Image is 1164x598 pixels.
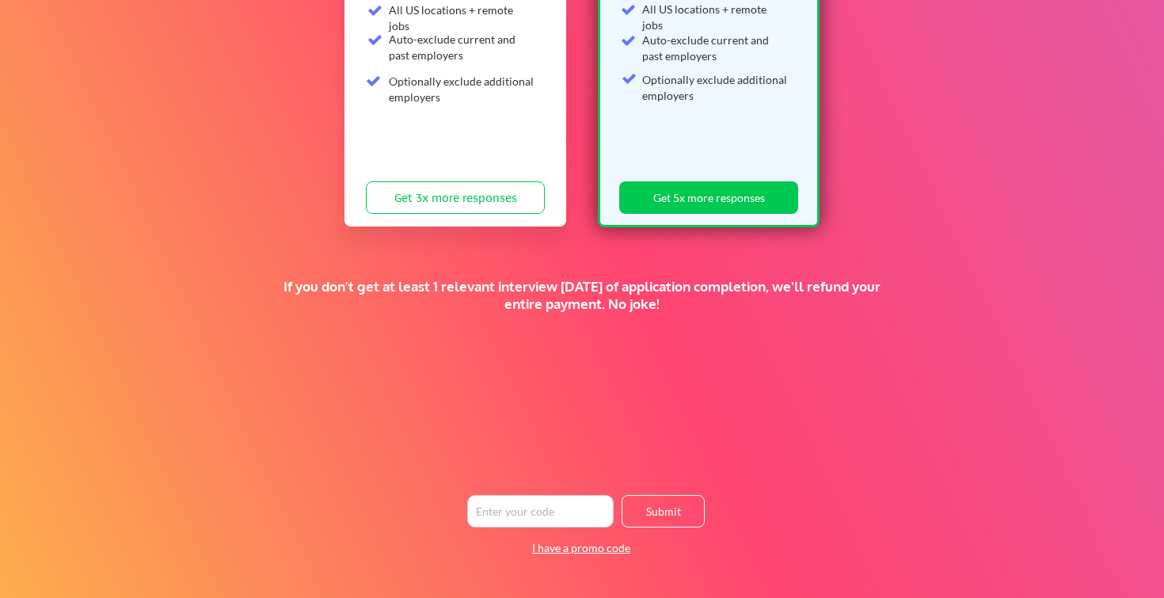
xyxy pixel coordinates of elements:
[642,32,789,63] div: Auto-exclude current and past employers
[622,495,705,528] button: Submit
[619,181,798,214] button: Get 5x more responses
[467,495,614,528] input: Enter your code
[642,2,789,32] div: All US locations + remote jobs
[642,72,789,103] div: Optionally exclude additional employers
[275,278,889,313] div: If you don't get at least 1 relevant interview [DATE] of application completion, we'll refund you...
[366,181,545,214] button: Get 3x more responses
[389,32,535,63] div: Auto-exclude current and past employers
[389,74,535,105] div: Optionally exclude additional employers
[389,2,535,33] div: All US locations + remote jobs
[523,539,640,558] button: I have a promo code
